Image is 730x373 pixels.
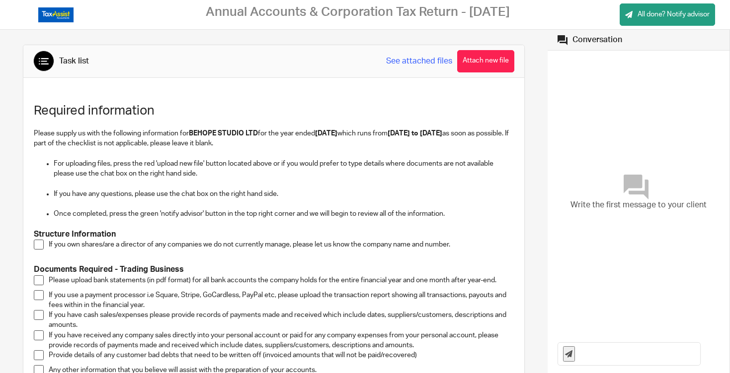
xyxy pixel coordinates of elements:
strong: Structure Information [34,230,116,238]
strong: BEHOPE STUDIO LTD [189,130,258,137]
p: If you use a payment processor i.e Square, Stripe, GoCardless, PayPal etc, please upload the tran... [49,290,514,311]
p: If you have any questions, please use the chat box on the right hand side. [54,189,514,199]
strong: [DATE] to [DATE] [388,130,442,137]
div: Task list [59,56,89,66]
h1: Required information [34,103,514,119]
p: Once completed, press the green 'notify advisor' button in the top right corner and we will begin... [54,209,514,219]
img: Logo_TaxAssistAccountants_FullColour_RGB.png [38,7,74,22]
h2: Annual Accounts & Corporation Tax Return - [DATE] [206,4,510,20]
p: Provide details of any customer bad debts that need to be written off (invoiced amounts that will... [49,350,514,360]
div: Conversation [572,35,622,45]
strong: Documents Required - Trading Business [34,265,184,273]
p: Please supply us with the following information for for the year ended which runs from as soon as... [34,128,514,149]
strong: [DATE] [315,130,337,137]
button: Attach new file [457,50,514,72]
span: Write the first message to your client [570,199,707,211]
span: All done? Notify advisor [638,9,710,19]
p: If you have received any company sales directly into your personal account or paid for any compan... [49,330,514,351]
p: For uploading files, press the red 'upload new file' button located above or if you would prefer ... [54,159,514,179]
a: See attached files [386,56,452,67]
p: Please upload bank statements (in pdf format) for all bank accounts the company holds for the ent... [49,275,514,285]
p: If you have cash sales/expenses please provide records of payments made and received which includ... [49,310,514,330]
a: All done? Notify advisor [620,3,715,26]
p: If you own shares/are a director of any companies we do not currently manage, please let us know ... [49,240,514,249]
